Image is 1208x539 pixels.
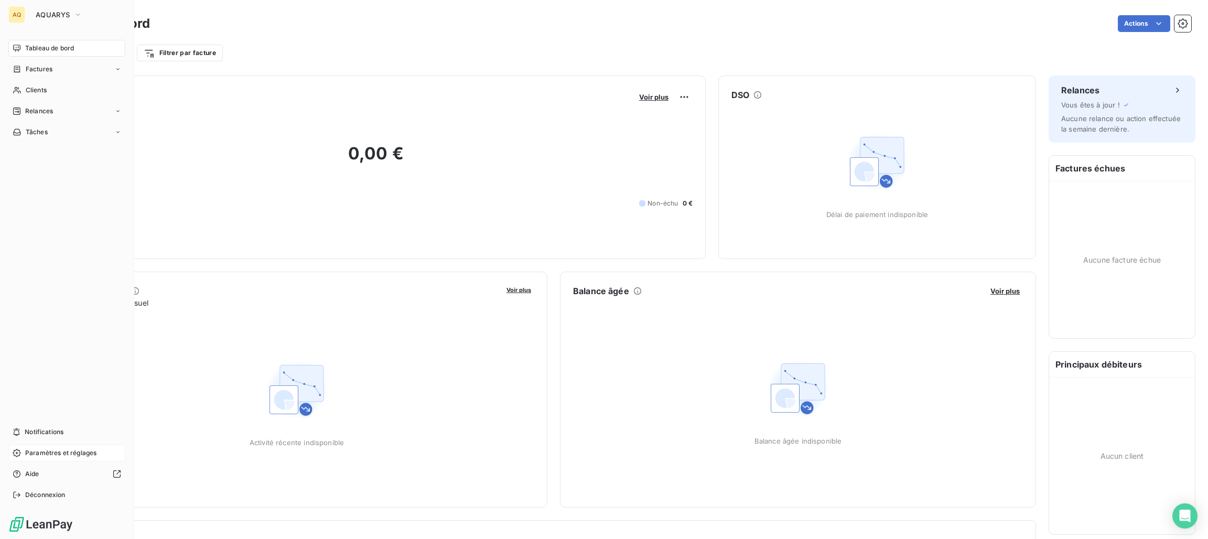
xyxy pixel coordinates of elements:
span: Aucun client [1101,450,1144,461]
div: Open Intercom Messenger [1172,503,1198,529]
span: Voir plus [990,287,1020,295]
span: Aide [25,469,39,479]
span: Chiffre d'affaires mensuel [59,297,499,308]
h6: DSO [731,89,749,101]
span: Tableau de bord [25,44,74,53]
span: Notifications [25,427,63,437]
button: Filtrer par facture [137,45,223,61]
h6: Balance âgée [573,285,629,297]
img: Empty state [263,357,330,424]
button: Voir plus [503,285,534,294]
span: Aucune relance ou action effectuée la semaine dernière. [1061,114,1181,133]
span: Tâches [26,127,48,137]
h2: 0,00 € [59,143,693,175]
span: Délai de paiement indisponible [826,210,929,219]
div: AQ [8,6,25,23]
span: Déconnexion [25,490,66,500]
span: Factures [26,64,52,74]
span: Balance âgée indisponible [754,437,842,445]
span: Paramètres et réglages [25,448,96,458]
span: Relances [25,106,53,116]
h6: Relances [1061,84,1099,96]
img: Empty state [844,128,911,196]
span: Vous êtes à jour ! [1061,101,1120,109]
button: Actions [1118,15,1170,32]
span: Clients [26,85,47,95]
span: Aucune facture échue [1083,254,1161,265]
span: Voir plus [639,93,668,101]
span: AQUARYS [36,10,70,19]
span: Activité récente indisponible [250,438,344,447]
span: Voir plus [506,286,531,294]
h6: Factures échues [1049,156,1195,181]
span: Non-échu [648,199,678,208]
button: Voir plus [636,92,672,102]
img: Empty state [764,355,832,422]
a: Aide [8,466,125,482]
button: Voir plus [987,286,1023,296]
img: Logo LeanPay [8,516,73,533]
span: 0 € [683,199,693,208]
h6: Principaux débiteurs [1049,352,1195,377]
